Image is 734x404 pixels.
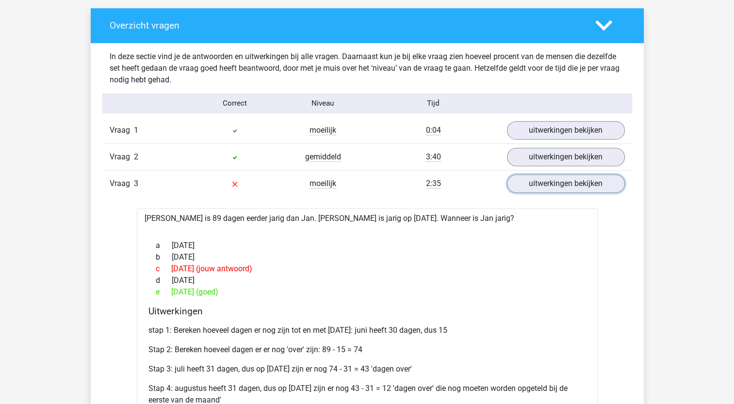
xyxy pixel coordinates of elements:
[507,121,625,140] a: uitwerkingen bekijken
[156,263,171,275] span: c
[148,306,586,317] h4: Uitwerkingen
[148,275,586,286] div: [DATE]
[134,179,138,188] span: 3
[426,179,441,188] span: 2:35
[367,98,499,109] div: Tijd
[507,148,625,166] a: uitwerkingen bekijken
[426,125,441,135] span: 0:04
[148,344,586,356] p: Stap 2: Bereken hoeveel dagen er er nog 'over' zijn: 89 - 15 = 74
[110,124,134,136] span: Vraag
[310,125,336,135] span: moeilijk
[156,275,172,286] span: d
[134,152,138,161] span: 2
[110,178,134,189] span: Vraag
[156,251,172,263] span: b
[426,152,441,162] span: 3:40
[191,98,279,109] div: Correct
[148,263,586,275] div: [DATE] (jouw antwoord)
[279,98,367,109] div: Niveau
[156,240,172,251] span: a
[102,51,632,86] div: In deze sectie vind je de antwoorden en uitwerkingen bij alle vragen. Daarnaast kun je bij elke v...
[148,240,586,251] div: [DATE]
[310,179,336,188] span: moeilijk
[305,152,341,162] span: gemiddeld
[148,325,586,336] p: stap 1: Bereken hoeveel dagen er nog zijn tot en met [DATE]: juni heeft 30 dagen, dus 15
[148,251,586,263] div: [DATE]
[507,174,625,193] a: uitwerkingen bekijken
[134,125,138,135] span: 1
[148,363,586,375] p: Stap 3: juli heeft 31 dagen, dus op [DATE] zijn er nog 74 - 31 = 43 'dagen over'
[110,20,581,31] h4: Overzicht vragen
[148,286,586,298] div: [DATE] (goed)
[156,286,171,298] span: e
[110,151,134,163] span: Vraag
